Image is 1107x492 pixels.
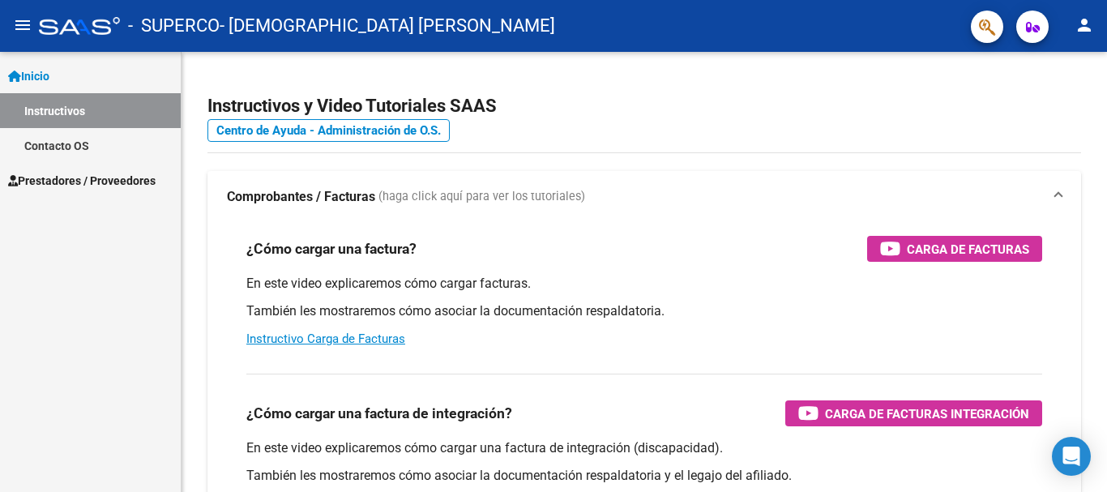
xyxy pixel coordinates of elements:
[825,404,1029,424] span: Carga de Facturas Integración
[246,275,1042,293] p: En este video explicaremos cómo cargar facturas.
[8,67,49,85] span: Inicio
[207,91,1081,122] h2: Instructivos y Video Tutoriales SAAS
[13,15,32,35] mat-icon: menu
[246,467,1042,485] p: También les mostraremos cómo asociar la documentación respaldatoria y el legajo del afiliado.
[246,237,417,260] h3: ¿Cómo cargar una factura?
[207,119,450,142] a: Centro de Ayuda - Administración de O.S.
[220,8,555,44] span: - [DEMOGRAPHIC_DATA] [PERSON_NAME]
[246,332,405,346] a: Instructivo Carga de Facturas
[246,439,1042,457] p: En este video explicaremos cómo cargar una factura de integración (discapacidad).
[227,188,375,206] strong: Comprobantes / Facturas
[8,172,156,190] span: Prestadores / Proveedores
[207,171,1081,223] mat-expansion-panel-header: Comprobantes / Facturas (haga click aquí para ver los tutoriales)
[128,8,220,44] span: - SUPERCO
[1075,15,1094,35] mat-icon: person
[785,400,1042,426] button: Carga de Facturas Integración
[1052,437,1091,476] div: Open Intercom Messenger
[246,402,512,425] h3: ¿Cómo cargar una factura de integración?
[378,188,585,206] span: (haga click aquí para ver los tutoriales)
[907,239,1029,259] span: Carga de Facturas
[246,302,1042,320] p: También les mostraremos cómo asociar la documentación respaldatoria.
[867,236,1042,262] button: Carga de Facturas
